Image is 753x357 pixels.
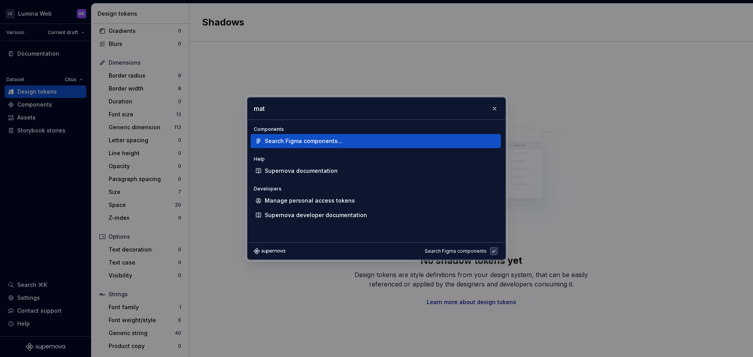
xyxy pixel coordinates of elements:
[265,137,342,145] div: Search Figma components...
[251,186,501,192] div: Developers
[254,248,285,254] svg: Supernova Logo
[247,120,506,242] div: Type a command or search ..
[265,167,338,175] div: Supernova documentation
[251,126,501,132] div: Components
[247,98,506,120] input: Type a command or search ..
[422,246,499,257] button: Search Figma components
[265,211,367,219] div: Supernova developer documentation
[265,197,355,205] div: Manage personal access tokens
[425,248,490,254] div: Search Figma components
[251,156,501,162] div: Help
